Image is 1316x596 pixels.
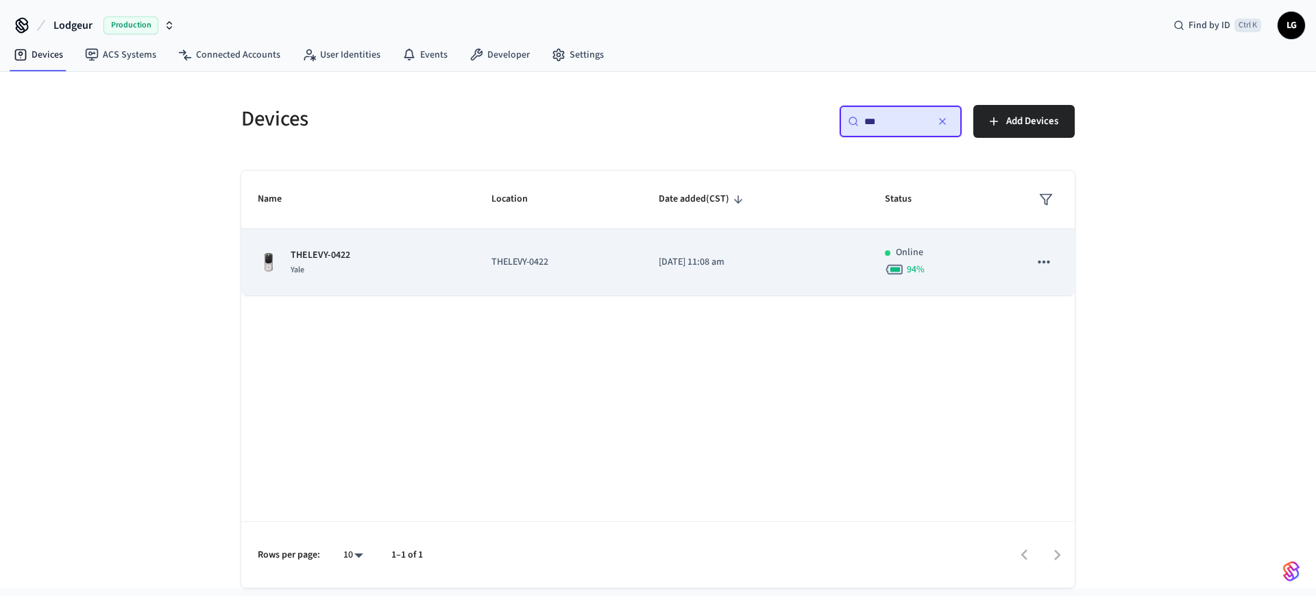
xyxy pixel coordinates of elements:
table: sticky table [241,171,1075,296]
span: Ctrl K [1234,19,1261,32]
a: Events [391,43,459,67]
span: Add Devices [1006,112,1058,130]
span: Date added(CST) [659,189,747,210]
span: Status [885,189,929,210]
a: Settings [541,43,615,67]
span: 94 % [907,263,925,276]
span: Yale [291,264,304,276]
a: ACS Systems [74,43,167,67]
p: Online [896,246,923,260]
h5: Devices [241,105,650,133]
a: Devices [3,43,74,67]
span: LG [1279,13,1304,38]
a: Developer [459,43,541,67]
p: THELEVY-0422 [291,248,350,263]
p: [DATE] 11:08 am [659,255,852,270]
p: THELEVY-0422 [491,255,626,270]
span: Find by ID [1189,19,1230,32]
span: Location [491,189,546,210]
button: Add Devices [973,105,1075,138]
img: Yale Assure Touchscreen Wifi Smart Lock, Satin Nickel, Front [258,252,280,274]
img: SeamLogoGradient.69752ec5.svg [1283,560,1300,582]
span: Production [103,16,158,34]
button: LG [1278,12,1305,39]
a: Connected Accounts [167,43,291,67]
a: User Identities [291,43,391,67]
div: 10 [337,545,369,565]
p: 1–1 of 1 [391,548,423,562]
span: Lodgeur [53,17,93,34]
p: Rows per page: [258,548,320,562]
span: Name [258,189,300,210]
div: Find by IDCtrl K [1162,13,1272,38]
